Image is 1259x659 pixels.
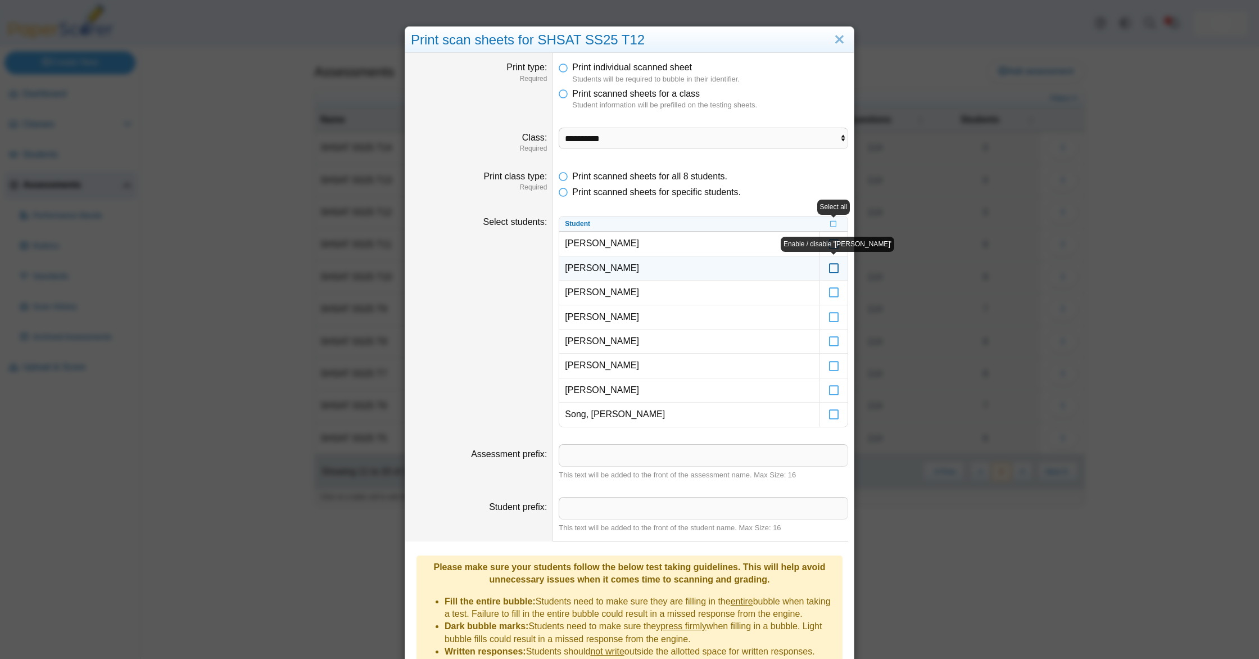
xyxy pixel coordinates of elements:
li: Students need to make sure they are filling in the bubble when taking a test. Failure to fill in ... [445,595,837,621]
span: Print scanned sheets for all 8 students. [572,171,727,181]
div: Enable / disable '[PERSON_NAME]' [781,237,894,252]
label: Class [522,133,547,142]
b: Fill the entire bubble: [445,597,536,606]
u: press firmly [660,621,707,631]
li: Students need to make sure they when filling in a bubble. Light bubble fills could result in a mi... [445,620,837,646]
td: [PERSON_NAME] [559,378,819,403]
td: [PERSON_NAME] [559,329,819,354]
td: [PERSON_NAME] [559,354,819,378]
b: Dark bubble marks: [445,621,528,631]
b: Please make sure your students follow the below test taking guidelines. This will help avoid unne... [433,562,825,584]
label: Select students [483,217,547,227]
div: Print scan sheets for SHSAT SS25 T12 [405,27,854,53]
label: Assessment prefix [471,449,547,459]
th: Student [559,216,819,232]
b: Written responses: [445,647,526,656]
dfn: Student information will be prefilled on the testing sheets. [572,100,848,110]
td: Song, [PERSON_NAME] [559,403,819,426]
div: This text will be added to the front of the student name. Max Size: 16 [559,523,848,533]
div: This text will be added to the front of the assessment name. Max Size: 16 [559,470,848,480]
label: Student prefix [489,502,547,512]
span: Print scanned sheets for specific students. [572,187,741,197]
span: Print individual scanned sheet [572,62,692,72]
dfn: Students will be required to bubble in their identifier. [572,74,848,84]
label: Print type [506,62,547,72]
dfn: Required [411,74,547,84]
td: [PERSON_NAME] [559,281,819,305]
u: not write [590,647,624,656]
td: [PERSON_NAME] [559,232,819,256]
label: Print class type [483,171,547,181]
span: Print scanned sheets for a class [572,89,700,98]
div: Select all [817,200,850,215]
dfn: Required [411,144,547,154]
a: Close [831,30,848,49]
u: entire [731,597,753,606]
td: [PERSON_NAME] [559,305,819,329]
dfn: Required [411,183,547,192]
td: [PERSON_NAME] [559,256,819,281]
